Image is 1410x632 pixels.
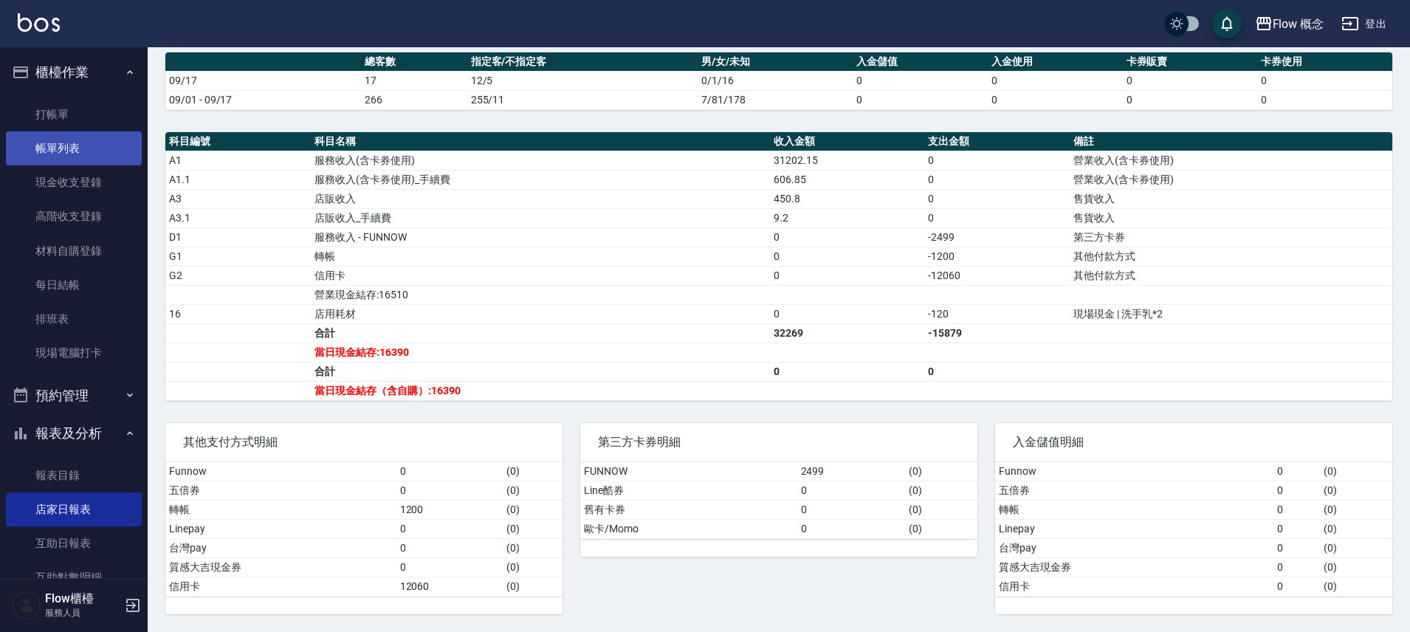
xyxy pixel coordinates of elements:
td: 0 [770,247,924,266]
img: Person [12,591,41,620]
td: 轉帳 [311,247,770,266]
table: a dense table [165,462,563,597]
td: 五倍券 [165,481,396,500]
td: 舊有卡券 [580,500,797,519]
td: 質感大吉現金券 [995,557,1273,577]
td: -120 [924,304,1070,323]
td: 第三方卡券 [1070,227,1392,247]
td: ( 0 ) [503,462,563,481]
td: 0 [924,189,1070,208]
td: 0 [924,151,1070,170]
td: 歐卡/Momo [580,519,797,538]
td: 2499 [797,462,906,481]
td: ( 0 ) [905,519,977,538]
td: 31202.15 [770,151,924,170]
table: a dense table [580,462,977,539]
td: ( 0 ) [1320,557,1392,577]
td: 服務收入 - FUNNOW [311,227,770,247]
td: 0 [396,519,503,538]
td: 0 [988,90,1123,109]
td: D1 [165,227,311,247]
td: 0 [1273,577,1320,596]
a: 現金收支登錄 [6,165,142,199]
td: -15879 [924,323,1070,343]
td: G2 [165,266,311,285]
td: Linepay [995,519,1273,538]
th: 收入金額 [770,132,924,151]
a: 報表目錄 [6,458,142,492]
td: 轉帳 [995,500,1273,519]
a: 打帳單 [6,97,142,131]
td: 12/5 [467,71,698,90]
a: 每日結帳 [6,268,142,302]
button: 報表及分析 [6,414,142,453]
td: 店販收入 [311,189,770,208]
td: ( 0 ) [503,577,563,596]
td: 9.2 [770,208,924,227]
td: 服務收入(含卡券使用) [311,151,770,170]
td: ( 0 ) [1320,577,1392,596]
th: 卡券販賣 [1123,52,1258,72]
td: 16 [165,304,311,323]
td: A3.1 [165,208,311,227]
td: 店販收入_手續費 [311,208,770,227]
img: Logo [18,13,60,32]
a: 排班表 [6,302,142,336]
td: 0 [1123,90,1258,109]
table: a dense table [995,462,1392,597]
td: ( 0 ) [1320,519,1392,538]
td: 0 [797,500,906,519]
td: A1 [165,151,311,170]
a: 店家日報表 [6,492,142,526]
td: 合計 [311,362,770,381]
td: 0 [1273,538,1320,557]
td: 0 [396,557,503,577]
button: 登出 [1335,10,1392,38]
th: 科目名稱 [311,132,770,151]
button: save [1212,9,1242,38]
h5: Flow櫃檯 [45,591,120,606]
p: 服務人員 [45,606,120,619]
td: 0 [797,519,906,538]
td: 255/11 [467,90,698,109]
th: 指定客/不指定客 [467,52,698,72]
a: 材料自購登錄 [6,234,142,268]
th: 備註 [1070,132,1392,151]
td: -2499 [924,227,1070,247]
td: 0 [1273,500,1320,519]
th: 支出金額 [924,132,1070,151]
td: 五倍券 [995,481,1273,500]
td: 0 [770,266,924,285]
span: 第三方卡券明細 [598,435,960,450]
td: ( 0 ) [503,500,563,519]
td: 12060 [396,577,503,596]
td: 售貨收入 [1070,189,1392,208]
td: G1 [165,247,311,266]
td: 服務收入(含卡券使用)_手續費 [311,170,770,189]
td: 0 [770,227,924,247]
td: 0 [1257,90,1392,109]
td: ( 0 ) [1320,538,1392,557]
td: 0 [853,71,988,90]
table: a dense table [165,52,1392,110]
td: 店用耗材 [311,304,770,323]
td: 0 [1273,557,1320,577]
td: 0 [1273,462,1320,481]
td: 當日現金結存:16390 [311,343,770,362]
td: 營業收入(含卡券使用) [1070,151,1392,170]
td: 0 [396,481,503,500]
td: 09/01 - 09/17 [165,90,361,109]
td: 7/81/178 [698,90,853,109]
button: Flow 概念 [1249,9,1330,39]
td: Funnow [165,462,396,481]
td: 0 [1123,71,1258,90]
th: 入金使用 [988,52,1123,72]
span: 入金儲值明細 [1013,435,1375,450]
td: 其他付款方式 [1070,266,1392,285]
td: 0 [988,71,1123,90]
td: 17 [361,71,467,90]
a: 高階收支登錄 [6,199,142,233]
a: 帳單列表 [6,131,142,165]
a: 互助日報表 [6,526,142,560]
a: 現場電腦打卡 [6,336,142,370]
